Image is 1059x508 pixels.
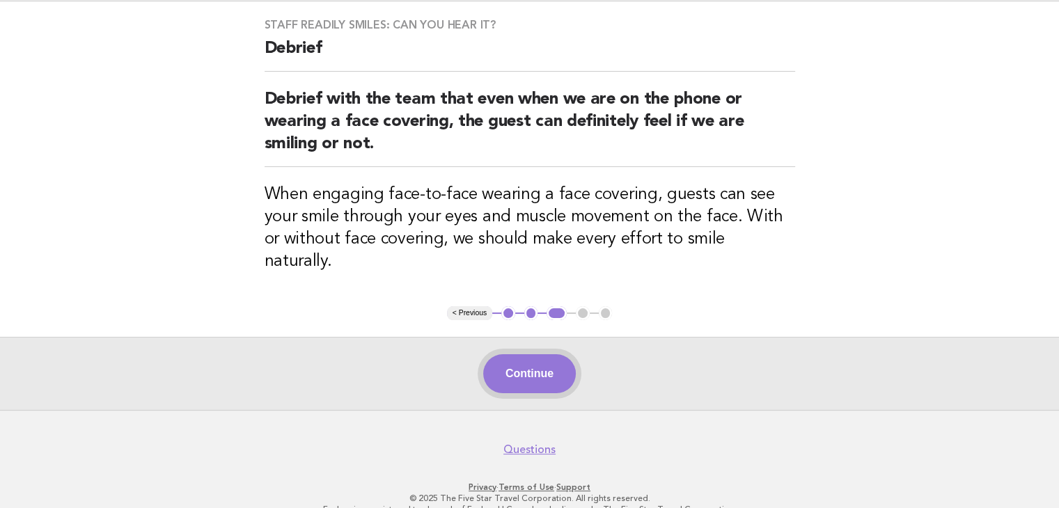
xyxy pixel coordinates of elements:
[503,443,556,457] a: Questions
[104,493,956,504] p: © 2025 The Five Star Travel Corporation. All rights reserved.
[547,306,567,320] button: 3
[469,482,496,492] a: Privacy
[265,38,795,72] h2: Debrief
[265,88,795,167] h2: Debrief with the team that even when we are on the phone or wearing a face covering, the guest ca...
[524,306,538,320] button: 2
[483,354,576,393] button: Continue
[501,306,515,320] button: 1
[499,482,554,492] a: Terms of Use
[265,184,795,273] h3: When engaging face-to-face wearing a face covering, guests can see your smile through your eyes a...
[265,18,795,32] h3: Staff readily smiles: Can you hear it?
[447,306,492,320] button: < Previous
[104,482,956,493] p: · ·
[556,482,590,492] a: Support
